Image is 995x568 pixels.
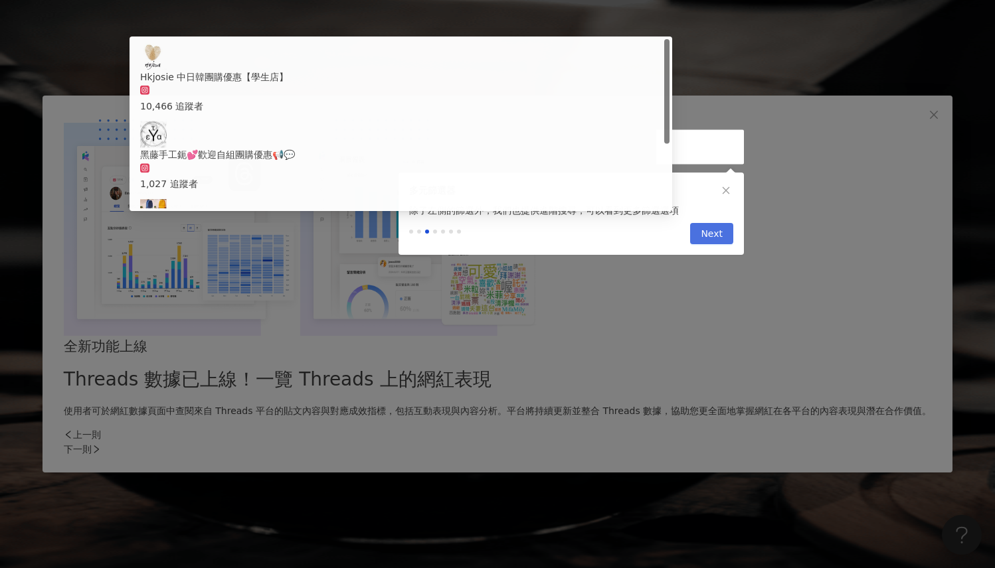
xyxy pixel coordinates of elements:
button: Next [690,223,733,244]
span: Next [701,224,723,245]
div: 除了左側的篩選外，我們也提供進階搜尋，可以看到更多篩選選項 [399,203,744,218]
div: 多元篩選器 [409,183,733,198]
span: close [721,186,731,195]
button: close [719,183,733,198]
